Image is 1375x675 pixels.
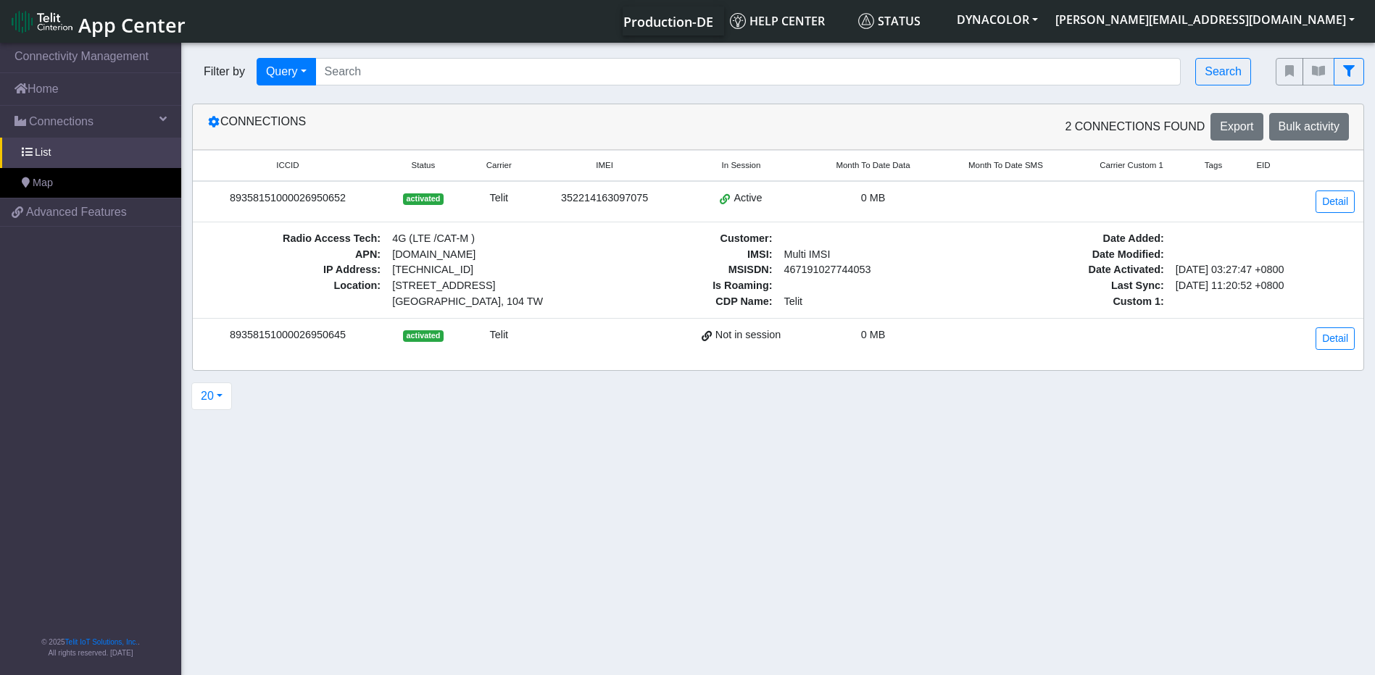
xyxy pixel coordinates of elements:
span: Help center [730,13,825,29]
span: [DATE] 03:27:47 +0800 [1170,262,1355,278]
div: fitlers menu [1276,58,1364,85]
button: DYNACOLOR [948,7,1047,33]
font: Month To Date SMS [968,161,1043,169]
a: Detail [1316,190,1355,213]
span: [STREET_ADDRESS] [392,278,565,294]
span: Bulk activity [1279,120,1339,133]
div: Telit [473,190,526,206]
span: Production-DE [623,13,713,30]
span: Date Activated : [985,262,1170,278]
span: Date Added : [985,231,1170,247]
div: 352214163097075 [543,190,667,206]
span: Last Sync : [985,278,1170,294]
span: App Center [78,12,186,38]
span: Customer : [593,231,778,247]
button: Bulk activity [1269,113,1349,141]
font: Status [412,161,436,169]
span: List [35,145,51,161]
span: Radio Access Tech : [202,231,386,247]
span: Active [734,190,762,206]
font: Connections [220,115,306,127]
font: Home [28,83,59,95]
img: knowledge.svg [730,13,746,29]
span: Status [858,13,921,29]
span: Advanced Features [26,204,127,221]
font: EID [1256,161,1270,169]
span: activated [403,193,443,205]
span: 2 Connections found [1065,118,1205,135]
button: 20 [191,382,232,410]
div: 89358151000026950652 [202,190,374,206]
span: Filter by [192,63,257,80]
font: Carrier [486,161,512,169]
img: status.svg [858,13,874,29]
a: Detail [1316,327,1355,350]
div: Telit [473,327,526,343]
font: ICCID [276,161,299,169]
span: [TECHNICAL_ID] [392,264,473,275]
span: 0 MB [861,329,886,340]
span: Export [1220,120,1253,133]
span: [DATE] 11:20:52 +0800 [1170,278,1355,294]
span: IMSI : [593,247,778,263]
span: 0 MB [861,192,886,204]
span: [DOMAIN_NAME] [386,247,571,263]
span: 4G (LTE /CAT-M ) [386,231,571,247]
button: Export [1210,113,1263,141]
span: IP Address : [202,262,386,278]
a: Your current platform instance [623,7,713,35]
span: Telit [778,294,963,310]
button: Search [1195,58,1251,85]
span: activated [403,330,443,342]
span: CDP Name : [593,294,778,310]
input: Search... [315,58,1181,85]
img: logo-telit-cinterion-gw-new.png [12,10,72,33]
span: Multi IMSI [778,247,963,263]
font: In Session [722,161,761,169]
div: 89358151000026950645 [202,327,374,343]
a: Telit IoT Solutions, Inc. [65,638,138,646]
a: App Center [12,6,183,37]
a: Status [852,7,948,35]
span: Is Roaming : [593,278,778,294]
a: Help center [724,7,852,35]
button: [PERSON_NAME][EMAIL_ADDRESS][DOMAIN_NAME] [1047,7,1363,33]
span: Map [33,175,53,191]
font: Month To Date Data [836,161,910,169]
font: IMEI [596,161,613,169]
span: MSISDN : [593,262,778,278]
span: Location : [202,278,386,309]
span: 467191027744053 [778,262,963,278]
span: Connections [29,113,94,130]
span: Custom 1 : [985,294,1170,310]
span: APN : [202,247,386,263]
span: [GEOGRAPHIC_DATA], 104 TW [392,294,565,310]
span: Not in session [715,327,781,343]
span: Date Modified : [985,247,1170,263]
font: Tags [1205,161,1222,169]
font: Carrier Custom 1 [1100,161,1163,169]
button: Query [257,58,316,85]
